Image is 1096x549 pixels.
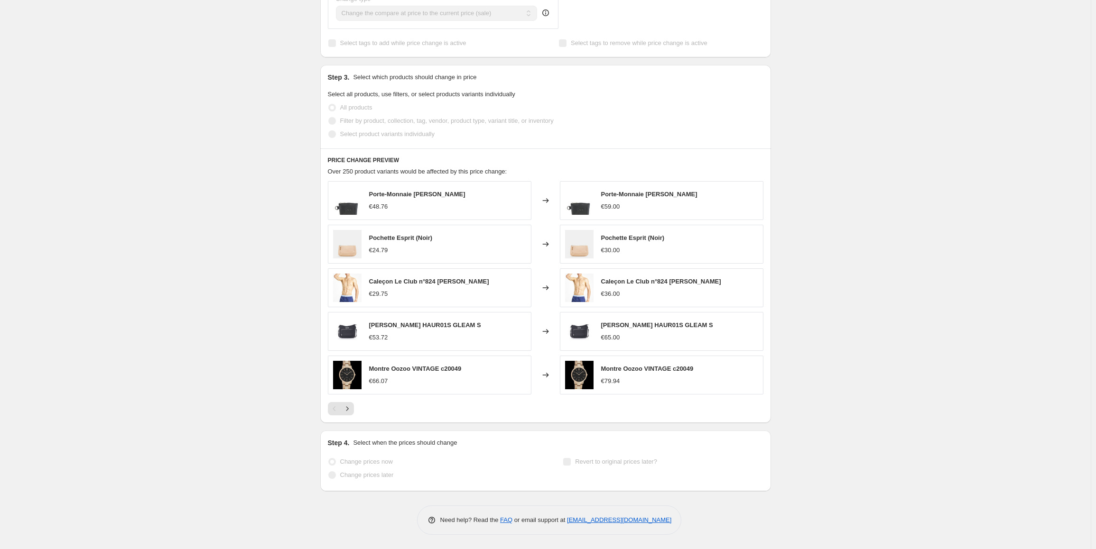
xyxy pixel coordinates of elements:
[369,202,388,211] div: €48.76
[565,230,594,258] img: 145_80x.jpg
[601,278,721,285] span: Caleçon Le Club n°824 [PERSON_NAME]
[340,458,393,465] span: Change prices now
[369,234,433,241] span: Pochette Esprit (Noir)
[333,274,362,302] img: 335_80x.jpg
[333,361,362,389] img: 7524_80x.jpg
[369,246,388,255] div: €24.79
[575,458,657,465] span: Revert to original prices later?
[340,471,394,478] span: Change prices later
[328,402,354,415] nav: Pagination
[512,516,567,523] span: or email support at
[565,186,594,215] img: 118_80x.jpg
[440,516,501,523] span: Need help? Read the
[369,333,388,342] div: €53.72
[353,438,457,448] p: Select when the prices should change
[601,376,620,386] div: €79.94
[369,289,388,299] div: €29.75
[340,39,466,46] span: Select tags to add while price change is active
[340,104,372,111] span: All products
[601,202,620,211] div: €59.00
[369,376,388,386] div: €66.07
[541,8,550,18] div: help
[369,321,481,329] span: [PERSON_NAME] HAUR01S GLEAM S
[571,39,707,46] span: Select tags to remove while price change is active
[601,321,713,329] span: [PERSON_NAME] HAUR01S GLEAM S
[328,156,763,164] h6: PRICE CHANGE PREVIEW
[333,186,362,215] img: 118_80x.jpg
[328,438,350,448] h2: Step 4.
[565,361,594,389] img: 7524_80x.jpg
[565,317,594,346] img: 365_80x.jpg
[601,234,665,241] span: Pochette Esprit (Noir)
[565,274,594,302] img: 335_80x.jpg
[328,91,515,98] span: Select all products, use filters, or select products variants individually
[369,278,489,285] span: Caleçon Le Club n°824 [PERSON_NAME]
[340,130,435,137] span: Select product variants individually
[601,246,620,255] div: €30.00
[601,365,694,372] span: Montre Oozoo VINTAGE c20049
[328,168,507,175] span: Over 250 product variants would be affected by this price change:
[601,333,620,342] div: €65.00
[567,516,671,523] a: [EMAIL_ADDRESS][DOMAIN_NAME]
[353,73,476,82] p: Select which products should change in price
[369,365,462,372] span: Montre Oozoo VINTAGE c20049
[333,230,362,258] img: 145_80x.jpg
[601,289,620,299] div: €36.00
[369,191,465,198] span: Porte-Monnaie [PERSON_NAME]
[333,317,362,346] img: 365_80x.jpg
[328,73,350,82] h2: Step 3.
[601,191,697,198] span: Porte-Monnaie [PERSON_NAME]
[341,402,354,415] button: Next
[500,516,512,523] a: FAQ
[340,117,554,124] span: Filter by product, collection, tag, vendor, product type, variant title, or inventory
